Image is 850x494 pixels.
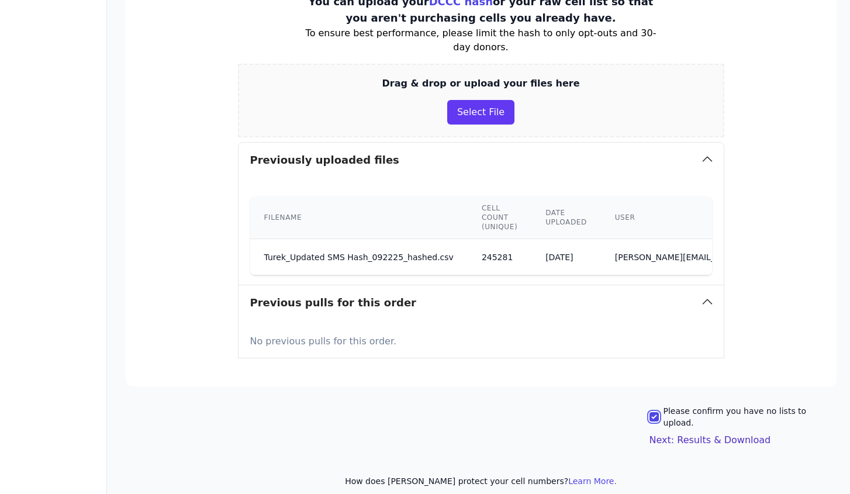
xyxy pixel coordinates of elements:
[468,239,531,275] td: 245281
[531,239,601,275] td: [DATE]
[250,330,712,348] p: No previous pulls for this order.
[664,405,837,429] label: Please confirm you have no lists to upload.
[239,285,724,320] button: Previous pulls for this order
[649,433,771,447] button: Next: Results & Download
[299,26,664,54] p: To ensure best performance, please limit the hash to only opt-outs and 30-day donors.
[239,143,724,178] button: Previously uploaded files
[382,77,580,91] p: Drag & drop or upload your files here
[250,295,416,311] h3: Previous pulls for this order
[250,152,399,168] h3: Previously uploaded files
[531,196,601,239] th: Date uploaded
[468,196,531,239] th: Cell count (unique)
[601,196,840,239] th: User
[250,239,468,275] td: Turek_Updated SMS Hash_092225_hashed.csv
[601,239,840,275] td: [PERSON_NAME][EMAIL_ADDRESS][DOMAIN_NAME]
[447,100,514,125] button: Select File
[250,196,468,239] th: Filename
[126,475,837,487] p: How does [PERSON_NAME] protect your cell numbers?
[568,475,617,487] button: Learn More.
